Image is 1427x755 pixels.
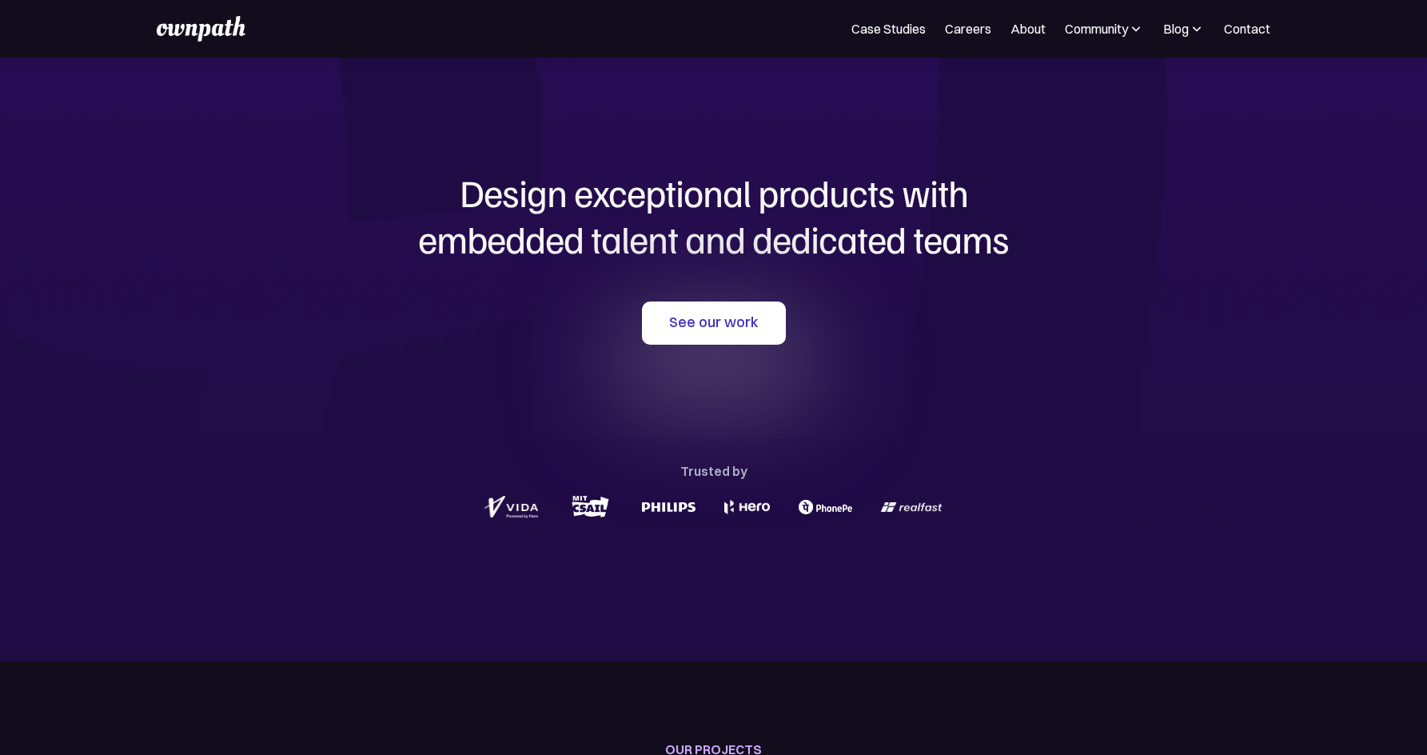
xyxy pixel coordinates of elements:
[1163,19,1189,38] div: Blog
[1065,19,1144,38] div: Community
[642,302,786,345] a: See our work
[680,460,747,482] div: Trusted by
[1065,19,1128,38] div: Community
[330,170,1098,262] h1: Design exceptional products with embedded talent and dedicated teams
[851,19,926,38] a: Case Studies
[1224,19,1270,38] a: Contact
[945,19,991,38] a: Careers
[1010,19,1046,38] a: About
[1163,19,1205,38] div: Blog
